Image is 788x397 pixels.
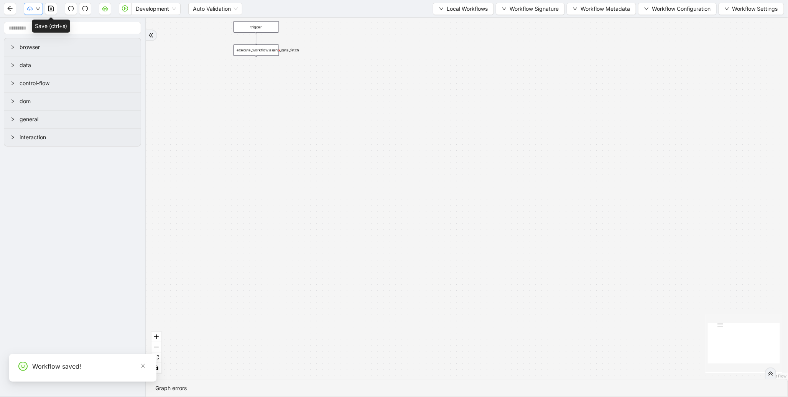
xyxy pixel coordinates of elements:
button: downWorkflow Signature [496,3,565,15]
span: interaction [20,133,135,142]
span: down [36,7,40,11]
span: undo [68,5,74,12]
span: plus-circle [252,60,260,68]
span: Development [136,3,176,15]
span: right [10,99,15,104]
div: trigger [234,21,279,32]
button: fit view [151,353,161,363]
button: zoom out [151,342,161,353]
span: right [10,63,15,68]
span: right [10,81,15,86]
button: toggle interactivity [151,363,161,373]
button: cloud-uploaddown [24,3,43,15]
span: right [10,135,15,140]
span: general [20,115,135,124]
button: downWorkflow Settings [719,3,784,15]
div: browser [4,38,141,56]
span: Workflow Settings [732,5,778,13]
span: smile [18,362,28,371]
span: down [725,7,729,11]
span: down [573,7,577,11]
div: execute_workflow:asana_data_fetchplus-circle [234,44,279,56]
button: downLocal Workflows [433,3,494,15]
span: cloud-upload [27,6,33,12]
span: Local Workflows [447,5,488,13]
div: execute_workflow:asana_data_fetch [234,44,279,56]
span: double-right [768,371,773,376]
span: down [439,7,444,11]
div: Workflow saved! [32,362,147,371]
span: down [644,7,649,11]
span: save [48,5,54,12]
span: browser [20,43,135,51]
button: zoom in [151,332,161,342]
div: Graph errors [155,384,778,392]
a: React Flow attribution [767,374,787,378]
button: play-circle [119,3,131,15]
span: Workflow Metadata [581,5,630,13]
span: cloud-server [102,5,108,12]
span: arrow-left [7,5,13,12]
span: redo [82,5,88,12]
span: Workflow Signature [510,5,559,13]
span: double-right [148,33,154,38]
span: close [140,363,146,369]
span: control-flow [20,79,135,87]
span: down [502,7,507,11]
button: downWorkflow Metadata [567,3,636,15]
div: Save (ctrl+s) [32,20,70,33]
span: dom [20,97,135,105]
button: arrow-left [4,3,16,15]
span: data [20,61,135,69]
span: Workflow Configuration [652,5,711,13]
span: Auto Validation [193,3,238,15]
div: general [4,110,141,128]
span: play-circle [122,5,128,12]
div: dom [4,92,141,110]
div: data [4,56,141,74]
button: downWorkflow Configuration [638,3,717,15]
span: right [10,117,15,122]
button: undo [65,3,77,15]
button: save [45,3,57,15]
span: right [10,45,15,49]
div: interaction [4,128,141,146]
button: cloud-server [99,3,111,15]
button: redo [79,3,91,15]
div: control-flow [4,74,141,92]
